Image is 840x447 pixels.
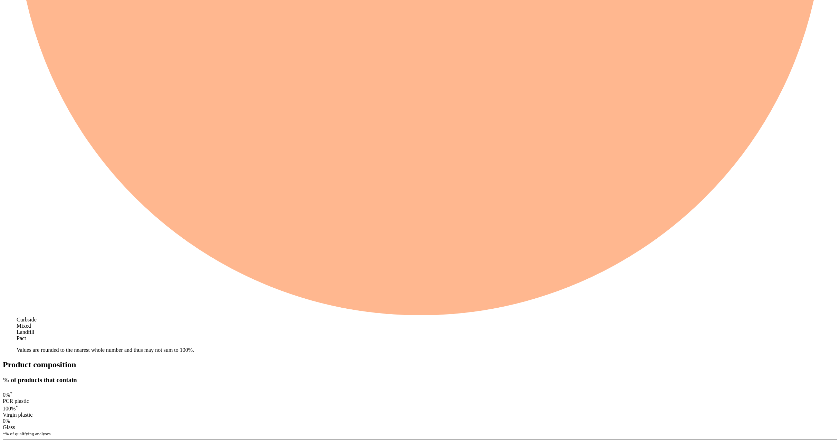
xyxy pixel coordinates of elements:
span: Curbside [17,317,37,322]
div: 0% [3,418,837,424]
div: PCR plastic [3,398,837,404]
div: 100% [3,404,837,412]
span: Mixed [17,323,31,329]
p: Values are rounded to the nearest whole number and thus may not sum to 100%. [17,347,823,353]
div: Glass [3,424,837,430]
div: 0% [3,390,837,398]
small: *% of qualifying analyses [3,431,51,436]
div: Virgin plastic [3,412,837,418]
h3: % of products that contain [3,376,837,384]
span: Pact [17,335,26,341]
h2: Product composition [3,360,837,369]
span: Landfill [17,329,35,335]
